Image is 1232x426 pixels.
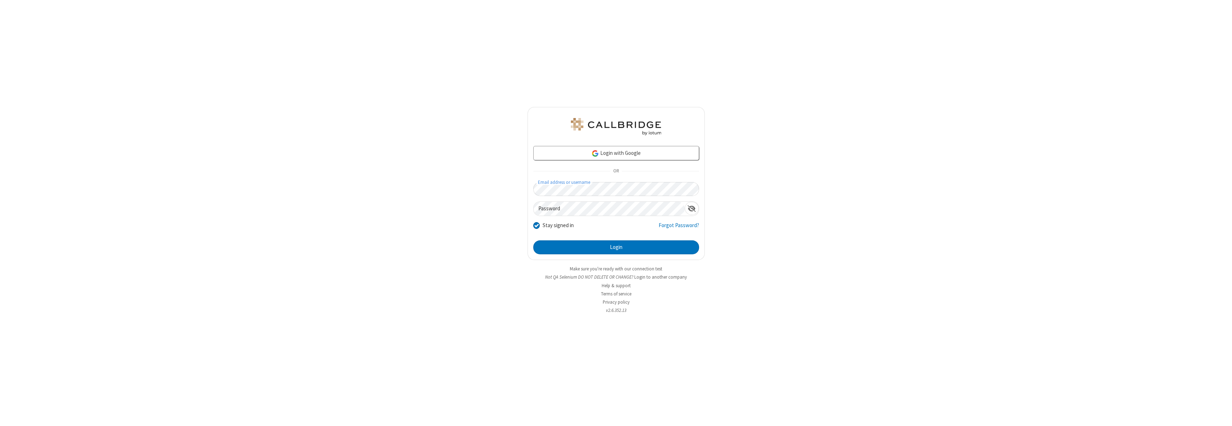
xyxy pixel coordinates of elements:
a: Forgot Password? [659,221,699,235]
li: Not QA Selenium DO NOT DELETE OR CHANGE? [528,274,705,280]
img: QA Selenium DO NOT DELETE OR CHANGE [569,118,663,135]
a: Privacy policy [603,299,630,305]
input: Password [534,202,685,216]
input: Email address or username [533,182,699,196]
a: Help & support [602,283,631,289]
img: google-icon.png [591,150,599,157]
button: Login to another company [634,274,687,280]
a: Terms of service [601,291,631,297]
span: OR [610,166,622,176]
a: Make sure you're ready with our connection test [570,266,662,272]
a: Login with Google [533,146,699,160]
button: Login [533,240,699,255]
div: Show password [685,202,699,215]
li: v2.6.352.13 [528,307,705,314]
label: Stay signed in [543,221,574,230]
